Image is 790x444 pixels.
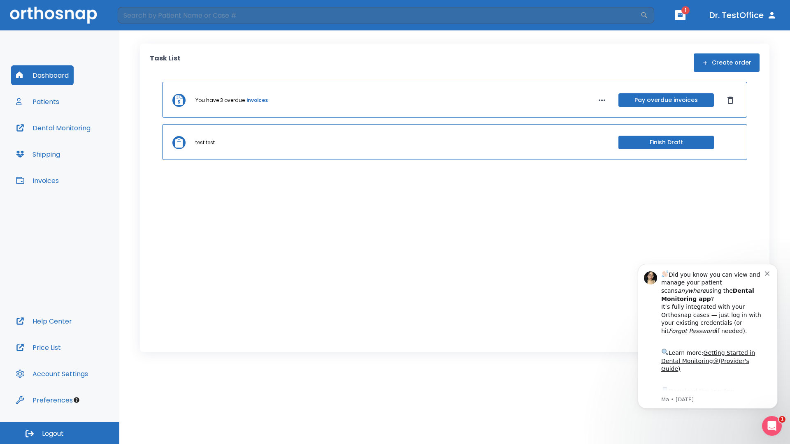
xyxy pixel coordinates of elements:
[11,118,95,138] button: Dental Monitoring
[11,171,64,190] button: Invoices
[246,97,268,104] a: invoices
[42,429,64,438] span: Logout
[118,7,640,23] input: Search by Patient Name or Case #
[36,134,139,176] div: Download the app: | ​ Let us know if you need help getting started!
[779,416,785,423] span: 1
[11,144,65,164] button: Shipping
[11,390,78,410] button: Preferences
[10,7,97,23] img: Orthosnap
[618,136,714,149] button: Finish Draft
[681,6,690,14] span: 1
[139,18,146,24] button: Dismiss notification
[11,311,77,331] button: Help Center
[36,144,139,152] p: Message from Ma, sent 3w ago
[11,338,66,357] button: Price List
[706,8,780,23] button: Dr. TestOffice
[73,396,80,404] div: Tooltip anchor
[11,92,64,111] button: Patients
[195,97,245,104] p: You have 3 overdue
[625,252,790,422] iframe: Intercom notifications message
[694,53,760,72] button: Create order
[762,416,782,436] iframe: Intercom live chat
[195,139,215,146] p: test test
[618,93,714,107] button: Pay overdue invoices
[724,94,737,107] button: Dismiss
[11,65,74,85] button: Dashboard
[150,53,181,72] p: Task List
[11,364,93,384] button: Account Settings
[36,136,109,151] a: App Store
